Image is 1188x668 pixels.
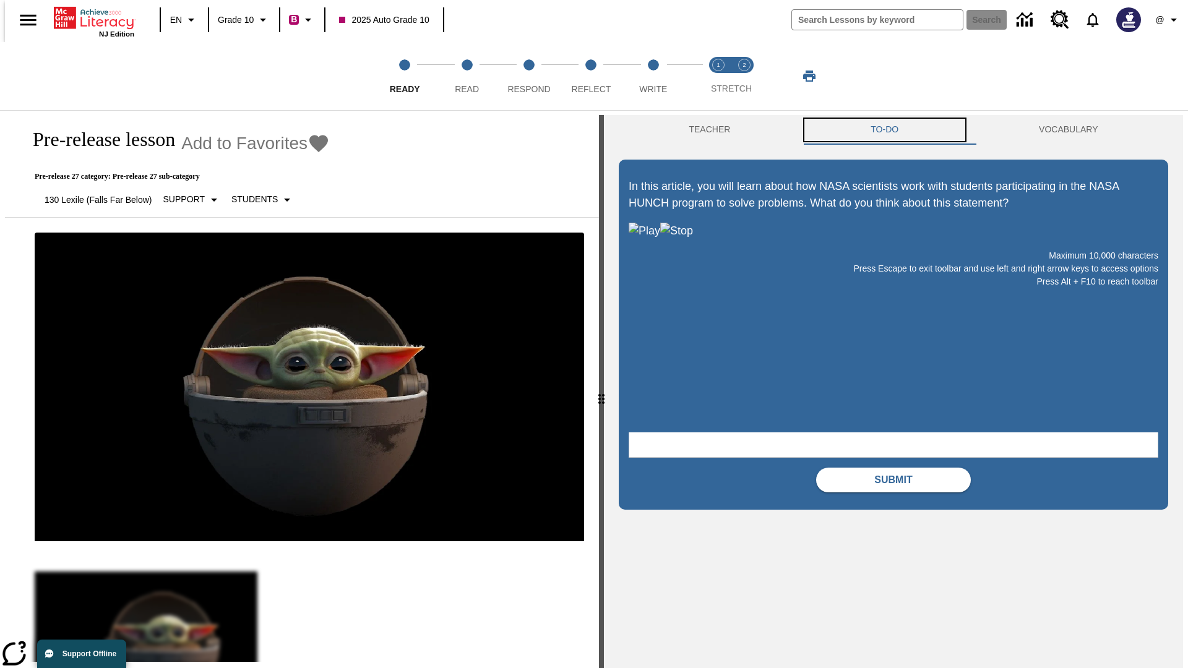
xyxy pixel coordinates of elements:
div: Instructional Panel Tabs [619,115,1168,145]
p: Support [163,193,205,206]
p: In this article, you will learn about how NASA scientists work with students participating in the... [629,178,1158,212]
span: Reflect [572,84,611,94]
span: Grade 10 [218,14,254,27]
text: 2 [742,62,746,68]
button: Teacher [619,115,801,145]
img: Avatar [1116,7,1141,32]
p: Maximum 10,000 characters [629,249,1158,262]
button: Open side menu [10,2,46,38]
div: Home [54,4,134,38]
img: Stop [660,223,693,239]
a: Data Center [1009,3,1043,37]
button: Scaffolds, Support [158,189,226,211]
button: Read step 2 of 5 [431,42,502,110]
div: activity [604,115,1183,668]
div: Press Enter or Spacebar and then press right and left arrow keys to move the slider [599,115,604,668]
button: Select Student [226,189,299,211]
button: Submit [816,468,971,492]
span: EN [170,14,182,27]
img: hero alt text [35,233,584,542]
span: NJ Edition [99,30,134,38]
button: Support Offline [37,640,126,668]
button: VOCABULARY [969,115,1168,145]
button: Respond step 3 of 5 [493,42,565,110]
span: @ [1155,14,1164,27]
div: reading [5,115,599,662]
body: Maximum 10,000 characters Press Escape to exit toolbar and use left and right arrow keys to acces... [5,10,181,21]
button: Reflect step 4 of 5 [555,42,627,110]
span: Ready [390,84,420,94]
p: Pre-release 27 category: Pre-release 27 sub-category [20,172,330,181]
button: Language: EN, Select a language [165,9,204,31]
button: Ready step 1 of 5 [369,42,441,110]
a: Resource Center, Will open in new tab [1043,3,1077,36]
a: Notifications [1077,4,1109,36]
p: Press Escape to exit toolbar and use left and right arrow keys to access options [629,262,1158,275]
button: Profile/Settings [1148,9,1188,31]
button: Write step 5 of 5 [618,42,689,110]
span: STRETCH [711,83,752,93]
h1: Pre-release lesson [20,128,175,151]
button: Boost Class color is violet red. Change class color [284,9,321,31]
span: Write [639,84,667,94]
span: Add to Favorites [181,134,308,153]
span: B [291,12,297,27]
text: 1 [717,62,720,68]
input: search field [792,10,963,30]
span: Read [455,84,479,94]
button: Grade: Grade 10, Select a grade [213,9,275,31]
p: Students [231,193,278,206]
button: TO-DO [801,115,969,145]
button: Select a new avatar [1109,4,1148,36]
button: Add to Favorites - Pre-release lesson [181,132,330,154]
span: Support Offline [62,649,116,658]
img: Play [629,223,660,239]
span: Respond [507,84,550,94]
span: 2025 Auto Grade 10 [339,14,429,27]
button: Print [790,65,829,87]
p: Press Alt + F10 to reach toolbar [629,275,1158,288]
p: 130 Lexile (Falls Far Below) [30,194,152,206]
button: Stretch Read step 1 of 2 [700,42,736,110]
button: Stretch Respond step 2 of 2 [726,42,762,110]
